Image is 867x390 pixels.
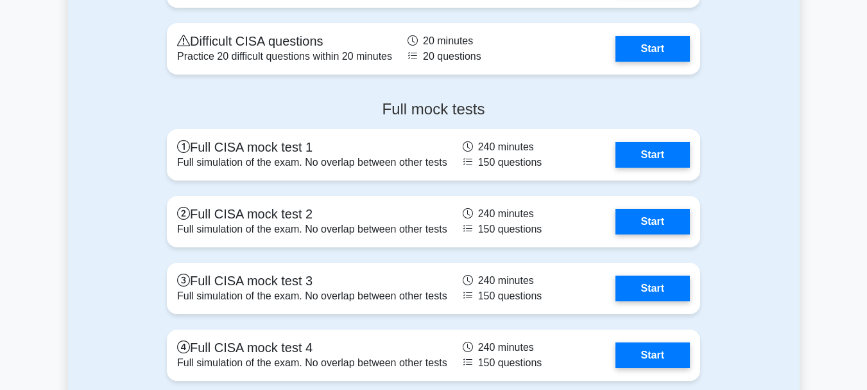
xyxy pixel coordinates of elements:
a: Start [615,36,690,62]
h4: Full mock tests [167,100,700,119]
a: Start [615,342,690,368]
a: Start [615,209,690,235]
a: Start [615,142,690,168]
a: Start [615,276,690,301]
